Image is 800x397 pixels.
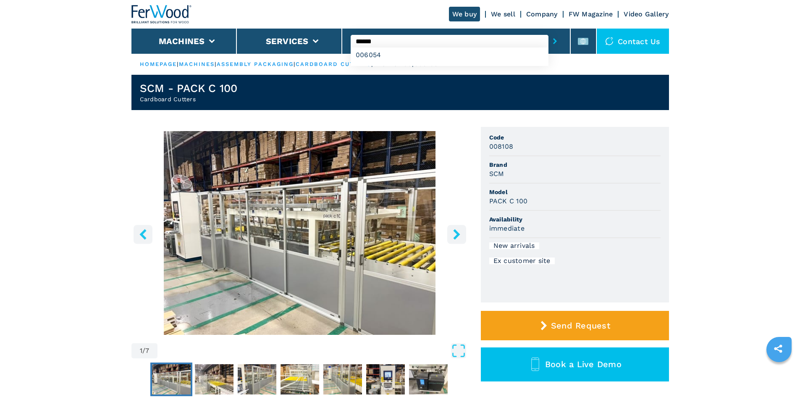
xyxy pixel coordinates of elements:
[296,61,372,67] a: cardboard cutters
[526,10,558,18] a: Company
[322,363,364,396] button: Go to Slide 5
[551,321,610,331] span: Send Request
[624,10,669,18] a: Video Gallery
[279,363,321,396] button: Go to Slide 4
[236,363,278,396] button: Go to Slide 3
[489,133,661,142] span: Code
[142,347,145,354] span: /
[179,61,215,67] a: machines
[764,359,794,391] iframe: Chat
[195,364,233,394] img: 583785ffa10557b6570988784c4633b1
[281,364,319,394] img: 8b907d12e024f40f1728e72efee1acc8
[409,364,448,394] img: 46648d57158988506e44e3809b6b0733
[131,131,468,335] img: Cardboard Cutters SCM PACK C 100
[605,37,614,45] img: Contact us
[131,363,468,396] nav: Thumbnail Navigation
[365,363,407,396] button: Go to Slide 6
[217,61,294,67] a: assembly packaging
[160,343,466,358] button: Open Fullscreen
[569,10,613,18] a: FW Magazine
[238,364,276,394] img: 9e7af766b1b2cebfac965962b7017d46
[134,225,152,244] button: left-button
[597,29,669,54] div: Contact us
[215,61,216,67] span: |
[266,36,309,46] button: Services
[447,225,466,244] button: right-button
[481,347,669,381] button: Book a Live Demo
[491,10,515,18] a: We sell
[489,215,661,223] span: Availability
[489,188,661,196] span: Model
[131,5,192,24] img: Ferwood
[489,258,555,264] div: Ex customer site
[131,131,468,335] div: Go to Slide 1
[351,47,548,63] div: 006054
[152,364,191,394] img: c6d8c869e1e99584f78b08b2781ab4db
[159,36,205,46] button: Machines
[140,95,238,103] h2: Cardboard Cutters
[548,32,561,51] button: submit-button
[177,61,178,67] span: |
[489,142,514,151] h3: 008108
[481,311,669,340] button: Send Request
[489,169,504,179] h3: SCM
[294,61,295,67] span: |
[407,363,449,396] button: Go to Slide 7
[323,364,362,394] img: e19ec2ef03f7a2df2185e0140692e6d0
[449,7,480,21] a: We buy
[489,196,528,206] h3: PACK C 100
[150,363,192,396] button: Go to Slide 1
[140,61,177,67] a: HOMEPAGE
[489,223,525,233] h3: immediate
[768,338,789,359] a: sharethis
[140,82,238,95] h1: SCM - PACK C 100
[140,347,142,354] span: 1
[489,242,539,249] div: New arrivals
[366,364,405,394] img: 5b014cec489ce5248d85862ab03b2ffd
[193,363,235,396] button: Go to Slide 2
[545,359,622,369] span: Book a Live Demo
[489,160,661,169] span: Brand
[145,347,149,354] span: 7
